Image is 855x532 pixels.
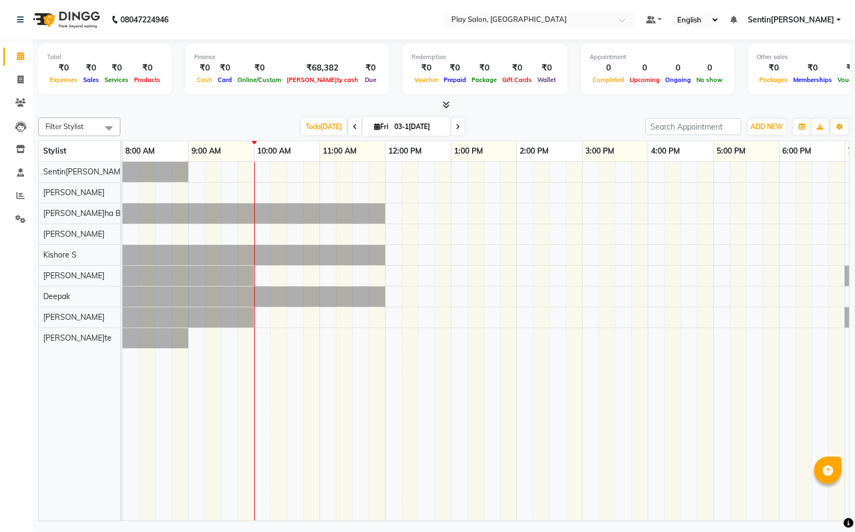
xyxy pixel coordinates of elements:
[648,143,683,159] a: 4:00 PM
[254,143,294,159] a: 10:00 AM
[517,143,551,159] a: 2:00 PM
[43,208,121,218] span: [PERSON_NAME]ha B
[590,62,627,74] div: 0
[441,76,469,84] span: Prepaid
[371,122,391,131] span: Fri
[194,76,215,84] span: Cash
[662,62,694,74] div: 0
[714,143,748,159] a: 5:00 PM
[590,52,725,62] div: Appointment
[28,4,103,35] img: logo
[411,52,559,62] div: Redemption
[790,76,835,84] span: Memberships
[757,76,790,84] span: Packages
[694,62,725,74] div: 0
[80,62,102,74] div: ₹0
[748,14,834,26] span: Sentin[PERSON_NAME]
[534,76,559,84] span: Wallet
[102,62,131,74] div: ₹0
[43,271,104,280] span: [PERSON_NAME]
[583,143,617,159] a: 3:00 PM
[748,119,786,135] button: ADD NEW
[43,250,77,260] span: Kishore S
[43,312,104,322] span: [PERSON_NAME]
[215,76,235,84] span: Card
[757,62,790,74] div: ₹0
[194,62,215,74] div: ₹0
[662,76,694,84] span: Ongoing
[499,76,534,84] span: Gift Cards
[235,76,284,84] span: Online/Custom
[80,76,102,84] span: Sales
[43,146,66,156] span: Stylist
[235,62,284,74] div: ₹0
[43,229,104,239] span: [PERSON_NAME]
[451,143,486,159] a: 1:00 PM
[534,62,559,74] div: ₹0
[751,122,783,131] span: ADD NEW
[194,52,380,62] div: Finance
[43,333,112,343] span: [PERSON_NAME]te
[215,62,235,74] div: ₹0
[131,62,163,74] div: ₹0
[43,167,127,177] span: Sentin[PERSON_NAME]
[499,62,534,74] div: ₹0
[43,188,104,197] span: [PERSON_NAME]
[301,118,346,135] span: Toda[DATE]
[441,62,469,74] div: ₹0
[284,76,361,84] span: [PERSON_NAME]ty cash
[47,62,80,74] div: ₹0
[627,62,662,74] div: 0
[391,119,446,135] input: 2025-10-03
[627,76,662,84] span: Upcoming
[45,122,84,131] span: Filter Stylist
[386,143,424,159] a: 12:00 PM
[102,76,131,84] span: Services
[47,76,80,84] span: Expenses
[284,62,361,74] div: ₹68,382
[123,143,158,159] a: 8:00 AM
[47,52,163,62] div: Total
[790,62,835,74] div: ₹0
[411,76,441,84] span: Voucher
[362,76,379,84] span: Due
[43,291,70,301] span: Deepak
[469,62,499,74] div: ₹0
[361,62,380,74] div: ₹0
[120,4,168,35] b: 08047224946
[469,76,499,84] span: Package
[320,143,359,159] a: 11:00 AM
[645,118,741,135] input: Search Appointment
[780,143,814,159] a: 6:00 PM
[590,76,627,84] span: Completed
[131,76,163,84] span: Products
[694,76,725,84] span: No show
[189,143,224,159] a: 9:00 AM
[411,62,441,74] div: ₹0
